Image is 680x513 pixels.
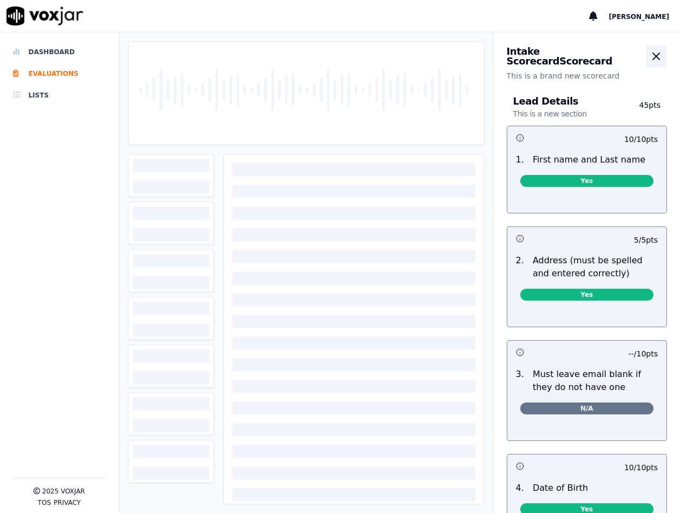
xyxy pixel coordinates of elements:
[624,134,658,145] p: 10 / 10 pts
[533,153,645,166] p: First name and Last name
[636,100,661,119] p: 45 pts
[38,498,51,507] button: TOS
[13,63,106,85] a: Evaluations
[634,235,658,245] p: 5 / 5 pts
[512,254,528,280] p: 2 .
[13,41,106,63] a: Dashboard
[520,289,653,301] span: Yes
[533,482,588,495] p: Date of Birth
[507,47,646,66] h3: Intake Scorecard Scorecard
[609,10,680,23] button: [PERSON_NAME]
[13,85,106,106] a: Lists
[42,487,85,496] p: 2025 Voxjar
[6,7,83,25] img: voxjar logo
[512,482,528,495] p: 4 .
[54,498,81,507] button: Privacy
[513,96,636,119] h3: Lead Details
[512,153,528,166] p: 1 .
[507,70,667,81] p: This is a brand new scorecard
[533,368,658,394] p: Must leave email blank if they do not have one
[533,254,658,280] p: Address (must be spelled and entered correctly)
[513,108,587,119] p: This is a new section
[520,402,653,414] span: N/A
[629,348,658,359] p: -- / 10 pts
[512,368,528,394] p: 3 .
[520,175,653,187] span: Yes
[624,462,658,473] p: 10 / 10 pts
[609,13,669,21] span: [PERSON_NAME]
